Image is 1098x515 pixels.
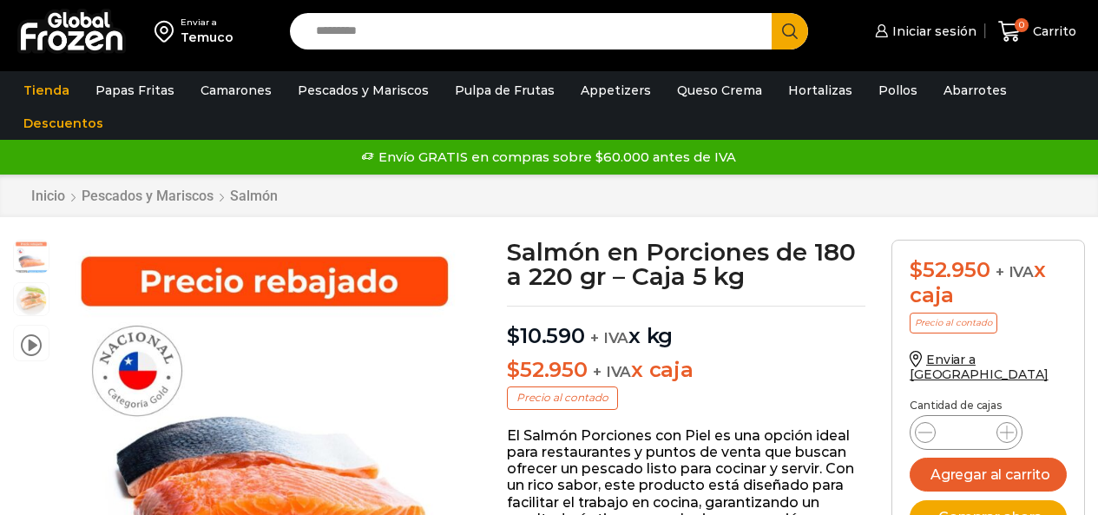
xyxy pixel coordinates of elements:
[910,352,1049,382] a: Enviar a [GEOGRAPHIC_DATA]
[507,240,865,288] h1: Salmón en Porciones de 180 a 220 gr – Caja 5 kg
[81,188,214,204] a: Pescados y Mariscos
[507,357,520,382] span: $
[994,11,1081,52] a: 0 Carrito
[950,420,983,445] input: Product quantity
[888,23,976,40] span: Iniciar sesión
[996,263,1034,281] span: + IVA
[910,257,990,282] bdi: 52.950
[507,323,584,348] bdi: 10.590
[871,14,976,49] a: Iniciar sesión
[870,74,926,107] a: Pollos
[446,74,563,107] a: Pulpa de Frutas
[30,188,279,204] nav: Breadcrumb
[507,357,587,382] bdi: 52.950
[593,363,631,380] span: + IVA
[15,74,78,107] a: Tienda
[507,386,618,409] p: Precio al contado
[910,399,1067,412] p: Cantidad de cajas
[87,74,183,107] a: Papas Fritas
[910,458,1067,492] button: Agregar al carrito
[192,74,280,107] a: Camarones
[289,74,437,107] a: Pescados y Mariscos
[30,188,66,204] a: Inicio
[1029,23,1076,40] span: Carrito
[590,329,628,347] span: + IVA
[507,323,520,348] span: $
[181,29,233,46] div: Temuco
[572,74,660,107] a: Appetizers
[668,74,771,107] a: Queso Crema
[910,258,1067,308] div: x caja
[181,17,233,29] div: Enviar a
[14,241,49,275] span: salmon porcion
[1015,18,1029,32] span: 0
[507,358,865,383] p: x caja
[779,74,861,107] a: Hortalizas
[910,257,923,282] span: $
[14,283,49,318] span: plato-salmon
[155,17,181,46] img: address-field-icon.svg
[772,13,808,50] button: Search button
[910,313,997,333] p: Precio al contado
[15,107,112,140] a: Descuentos
[507,306,865,349] p: x kg
[229,188,279,204] a: Salmón
[935,74,1016,107] a: Abarrotes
